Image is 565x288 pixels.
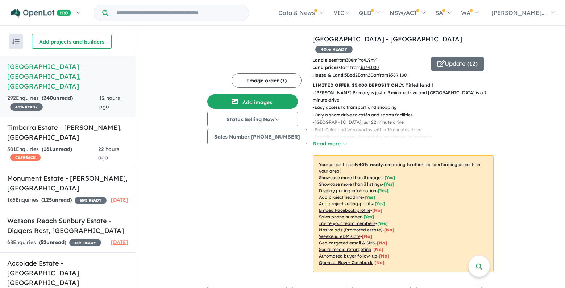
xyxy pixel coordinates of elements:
[357,57,359,61] sup: 2
[319,207,370,213] u: Embed Facebook profile
[7,173,128,193] h5: Monument Estate - [PERSON_NAME] , [GEOGRAPHIC_DATA]
[372,207,382,213] span: [ No ]
[373,247,383,252] span: [No]
[319,175,383,180] u: Showcase more than 3 images
[42,146,72,152] strong: ( unread)
[42,95,73,101] strong: ( unread)
[358,162,383,167] b: 40 % ready
[319,214,362,219] u: Sales phone number
[313,119,499,126] p: - [GEOGRAPHIC_DATA] just 22 minute drive
[319,201,373,206] u: Add project selling-points
[315,46,353,53] span: 40 % READY
[98,146,119,161] span: 22 hours ago
[319,253,377,259] u: Automated buyer follow-up
[374,260,385,265] span: [No]
[375,201,385,206] span: [ Yes ]
[7,62,128,91] h5: [GEOGRAPHIC_DATA] - [GEOGRAPHIC_DATA] , [GEOGRAPHIC_DATA]
[431,57,484,71] button: Update (12)
[377,221,388,226] span: [ Yes ]
[207,112,298,126] button: Status:Selling Now
[385,175,395,180] span: [ Yes ]
[313,104,499,111] p: - Easy access to transport and shopping
[39,239,66,246] strong: ( unread)
[313,140,347,148] button: Read more
[111,239,128,246] span: [DATE]
[384,181,394,187] span: [ Yes ]
[377,240,387,246] span: [No]
[312,71,426,79] p: Bed Bath Car from
[359,57,377,63] span: to
[491,9,546,16] span: [PERSON_NAME]...
[319,181,382,187] u: Showcase more than 3 listings
[312,72,345,78] b: House & Land:
[319,227,382,233] u: Native ads (Promoted estate)
[362,234,372,239] span: [No]
[365,194,375,200] span: [ Yes ]
[363,214,374,219] span: [ Yes ]
[12,39,20,44] img: sort.svg
[379,253,389,259] span: [No]
[313,111,499,119] p: - Only a short drive to cafés and sports facilities
[319,247,371,252] u: Social media retargeting
[345,72,347,78] u: 3
[313,133,499,141] p: - Established estate with neighbours already living onsite.
[7,196,107,205] div: 165 Enquir ies
[313,155,494,272] p: Your project is only comparing to other top-performing projects in your area: - - - - - - - - - -...
[319,221,375,226] u: Invite your team members
[388,72,407,78] u: $ 589,100
[207,129,307,144] button: Sales Number:[PHONE_NUMBER]
[384,227,394,233] span: [No]
[7,123,128,142] h5: Timbarra Estate - [PERSON_NAME] , [GEOGRAPHIC_DATA]
[10,154,41,161] span: CASHBACK
[312,35,462,43] a: [GEOGRAPHIC_DATA] - [GEOGRAPHIC_DATA]
[43,95,53,101] span: 240
[312,65,338,70] b: Land prices
[7,94,99,111] div: 292 Enquir ies
[319,240,375,246] u: Geo-targeted email & SMS
[75,197,107,204] span: 35 % READY
[312,57,426,64] p: from
[319,194,363,200] u: Add project headline
[375,57,377,61] sup: 2
[355,72,358,78] u: 2
[69,239,101,246] span: 15 % READY
[319,260,373,265] u: OpenLot Buyer Cashback
[360,65,379,70] u: $ 374,000
[313,89,499,104] p: - [PERSON_NAME] Primary is just a 3 minute drive and [GEOGRAPHIC_DATA] is a 7 minute drive
[319,188,376,193] u: Display pricing information
[99,95,120,110] span: 12 hours ago
[312,57,336,63] b: Land sizes
[10,103,43,111] span: 40 % READY
[313,82,494,89] p: LIMITED OFFER: $5,000 DEPOSIT ONLY. Titled land !
[111,197,128,203] span: [DATE]
[319,234,360,239] u: Weekend eDM slots
[43,146,52,152] span: 161
[363,57,377,63] u: 419 m
[43,197,52,203] span: 125
[7,258,128,288] h5: Accolade Estate - [GEOGRAPHIC_DATA] , [GEOGRAPHIC_DATA]
[11,9,71,18] img: Openlot PRO Logo White
[312,64,426,71] p: start from
[7,238,101,247] div: 68 Enquir ies
[7,216,128,235] h5: Watsons Reach Sunbury Estate - Diggers Rest , [GEOGRAPHIC_DATA]
[110,5,247,21] input: Try estate name, suburb, builder or developer
[7,145,98,162] div: 501 Enquir ies
[378,188,389,193] span: [ Yes ]
[313,126,499,133] p: - Both Coles and Woolworths within 10 minutes drive
[41,197,72,203] strong: ( unread)
[32,34,112,49] button: Add projects and builders
[346,57,359,63] u: 308 m
[207,94,298,109] button: Add images
[232,73,302,88] button: Image order (7)
[368,72,370,78] u: 2
[41,239,46,246] span: 52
